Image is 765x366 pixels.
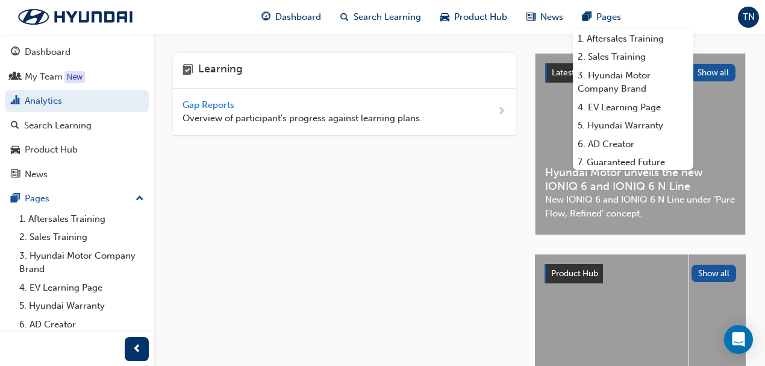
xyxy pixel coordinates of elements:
[573,66,693,98] a: 3. Hyundai Motor Company Brand
[198,63,243,78] h4: Learning
[25,70,63,84] div: My Team
[5,66,149,88] a: My Team
[573,135,693,154] a: 6. AD Creator
[5,163,149,186] a: News
[14,228,149,247] a: 2. Sales Training
[497,104,506,119] span: next-icon
[261,10,270,25] span: guage-icon
[24,119,92,133] div: Search Learning
[11,169,20,180] span: news-icon
[545,264,736,283] a: Product HubShow all
[454,10,507,24] span: Product Hub
[11,72,20,83] span: people-icon
[14,279,149,297] a: 4. EV Learning Page
[724,325,753,354] div: Open Intercom Messenger
[691,64,736,81] button: Show all
[354,10,421,24] span: Search Learning
[431,5,517,30] a: car-iconProduct Hub
[136,191,144,207] span: up-icon
[552,68,598,78] span: Latest News
[6,4,145,30] img: Trak
[340,10,349,25] span: search-icon
[183,112,422,125] span: Overview of participant's progress against learning plans.
[11,145,20,156] span: car-icon
[275,10,321,24] span: Dashboard
[5,139,149,161] a: Product Hub
[526,10,535,25] span: news-icon
[545,63,735,83] a: Latest NewsShow all
[5,188,149,210] button: Pages
[517,5,573,30] a: news-iconNews
[14,210,149,229] a: 1. Aftersales Training
[252,5,331,30] a: guage-iconDashboard
[582,10,592,25] span: pages-icon
[573,116,693,135] a: 5. Hyundai Warranty
[14,247,149,279] a: 3. Hyundai Motor Company Brand
[573,153,693,185] a: 7. Guaranteed Future Value
[183,99,237,110] span: Gap Reports
[64,71,85,83] div: Tooltip anchor
[11,194,20,204] span: pages-icon
[14,297,149,315] a: 5. Hyundai Warranty
[596,10,621,24] span: Pages
[738,7,759,28] button: TN
[183,63,193,78] span: learning-icon
[573,48,693,66] a: 2. Sales Training
[743,10,755,24] span: TN
[11,96,20,107] span: chart-icon
[440,10,449,25] span: car-icon
[5,39,149,188] button: DashboardMy TeamAnalyticsSearch LearningProduct HubNews
[573,5,631,30] a: pages-iconPages
[25,143,78,157] div: Product Hub
[5,41,149,63] a: Dashboard
[11,47,20,58] span: guage-icon
[25,192,49,206] div: Pages
[25,168,48,181] div: News
[545,166,735,193] span: Hyundai Motor unveils the new IONIQ 6 and IONIQ 6 N Line
[11,121,19,131] span: search-icon
[692,265,737,282] button: Show all
[545,193,735,220] span: New IONIQ 6 and IONIQ 6 N Line under ‘Pure Flow, Refined’ concept.
[5,115,149,137] a: Search Learning
[551,268,598,279] span: Product Hub
[25,45,70,59] div: Dashboard
[573,98,693,117] a: 4. EV Learning Page
[5,90,149,112] a: Analytics
[173,89,516,136] a: Gap Reports Overview of participant's progress against learning plans.next-icon
[535,53,746,235] a: Latest NewsShow allHyundai Motor unveils the new IONIQ 6 and IONIQ 6 N LineNew IONIQ 6 and IONIQ ...
[573,30,693,48] a: 1. Aftersales Training
[133,342,142,357] span: prev-icon
[540,10,563,24] span: News
[14,315,149,334] a: 6. AD Creator
[331,5,431,30] a: search-iconSearch Learning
